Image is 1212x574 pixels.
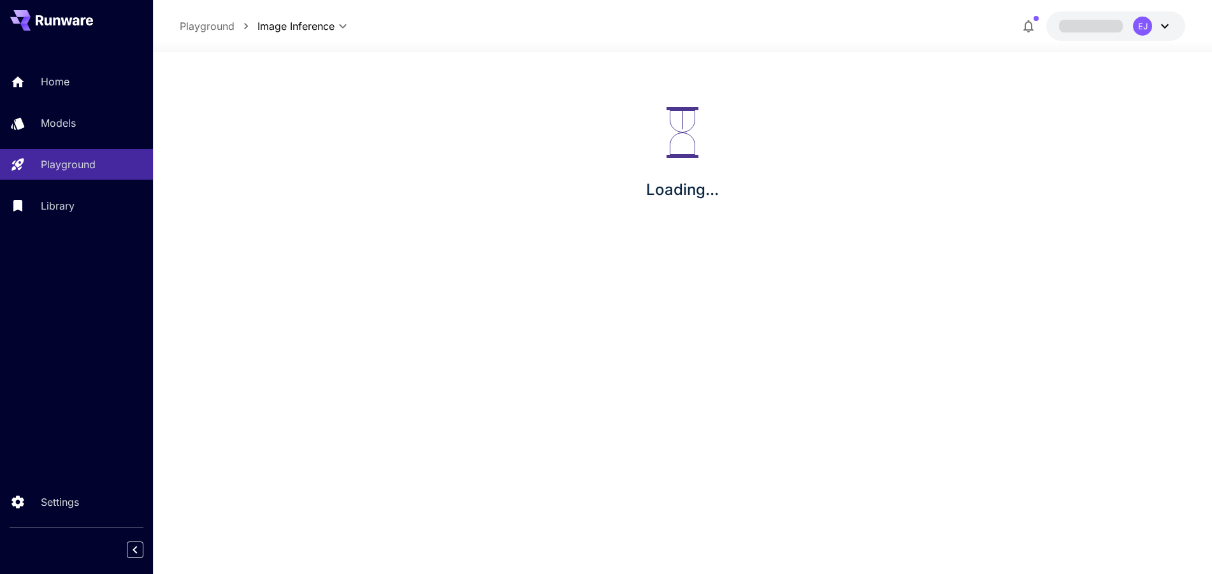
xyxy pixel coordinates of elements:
div: Collapse sidebar [136,538,153,561]
button: EJ [1046,11,1185,41]
span: Image Inference [257,18,335,34]
p: Settings [41,494,79,510]
p: Home [41,74,69,89]
div: EJ [1133,17,1152,36]
button: Collapse sidebar [127,542,143,558]
p: Loading... [646,178,719,201]
p: Library [41,198,75,213]
p: Playground [41,157,96,172]
a: Playground [180,18,234,34]
p: Models [41,115,76,131]
nav: breadcrumb [180,18,257,34]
